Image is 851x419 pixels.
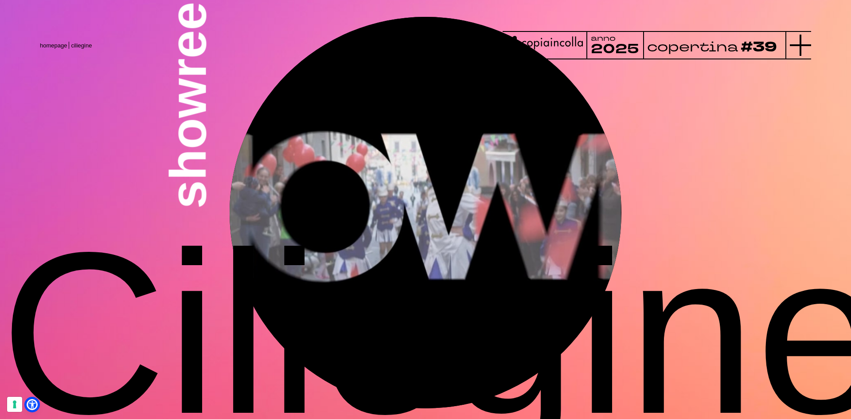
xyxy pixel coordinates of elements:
[71,42,92,49] span: ciliegine
[743,37,781,57] tspan: #39
[7,397,22,412] button: Le tue preferenze relative al consenso per le tecnologie di tracciamento
[40,42,67,49] a: homepage
[591,33,616,43] tspan: anno
[27,399,38,410] a: Open Accessibility Menu
[591,40,639,59] tspan: 2025
[647,37,741,56] tspan: copertina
